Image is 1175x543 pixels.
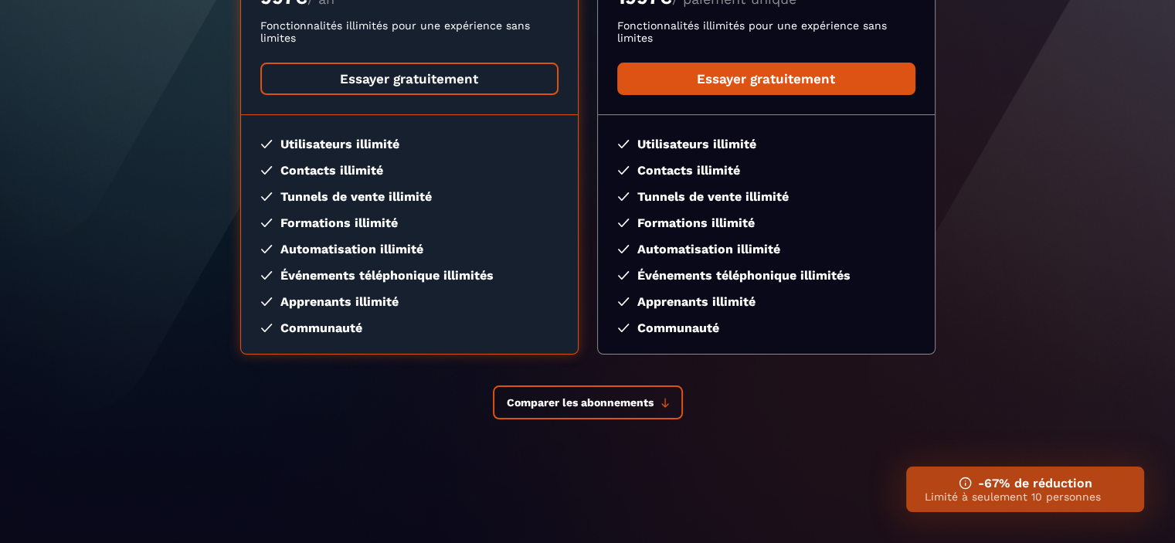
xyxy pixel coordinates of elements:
img: checked [260,166,273,175]
p: Limité à seulement 10 personnes [925,490,1126,503]
p: Fonctionnalités illimités pour une expérience sans limites [260,19,559,44]
img: checked [617,324,630,332]
span: Comparer les abonnements [507,396,654,409]
h3: -67% de réduction [925,476,1126,490]
img: checked [260,245,273,253]
img: checked [617,297,630,306]
li: Événements téléphonique illimités [260,268,559,283]
li: Communauté [617,321,915,335]
li: Tunnels de vente illimité [617,189,915,204]
li: Automatisation illimité [260,242,559,256]
li: Apprenants illimité [260,294,559,309]
li: Formations illimité [260,216,559,230]
li: Utilisateurs illimité [617,137,915,151]
li: Automatisation illimité [617,242,915,256]
img: checked [260,297,273,306]
p: Fonctionnalités illimités pour une expérience sans limites [617,19,915,44]
img: checked [617,166,630,175]
img: checked [260,324,273,332]
a: Essayer gratuitement [260,63,559,95]
img: ifno [959,477,972,490]
li: Apprenants illimité [617,294,915,309]
li: Communauté [260,321,559,335]
img: checked [260,271,273,280]
li: Événements téléphonique illimités [617,268,915,283]
img: checked [617,140,630,148]
img: checked [617,245,630,253]
img: checked [617,192,630,201]
img: checked [260,140,273,148]
li: Contacts illimité [617,163,915,178]
li: Formations illimité [617,216,915,230]
li: Utilisateurs illimité [260,137,559,151]
a: Essayer gratuitement [617,63,915,95]
img: checked [617,271,630,280]
button: Comparer les abonnements [493,385,683,419]
img: checked [617,219,630,227]
li: Tunnels de vente illimité [260,189,559,204]
img: checked [260,219,273,227]
li: Contacts illimité [260,163,559,178]
img: checked [260,192,273,201]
